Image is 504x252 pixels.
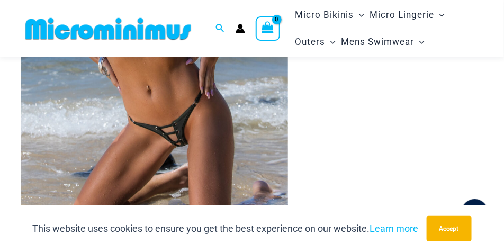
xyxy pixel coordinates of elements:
span: Mens Swimwear [341,29,414,56]
span: Menu Toggle [354,2,364,29]
button: Accept [427,216,472,241]
a: OutersMenu ToggleMenu Toggle [292,29,338,56]
span: Micro Lingerie [370,2,434,29]
span: Micro Bikinis [295,2,354,29]
span: Outers [295,29,325,56]
a: Account icon link [236,24,245,33]
img: MM SHOP LOGO FLAT [21,17,195,41]
span: Menu Toggle [434,2,445,29]
span: Menu Toggle [414,29,425,56]
a: Mens SwimwearMenu ToggleMenu Toggle [338,29,427,56]
a: Micro LingerieMenu ToggleMenu Toggle [367,2,447,29]
a: Search icon link [215,22,225,35]
a: Micro BikinisMenu ToggleMenu Toggle [292,2,367,29]
span: Menu Toggle [325,29,336,56]
a: View Shopping Cart, empty [256,16,280,41]
a: Learn more [370,223,419,234]
p: This website uses cookies to ensure you get the best experience on our website. [33,221,419,237]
